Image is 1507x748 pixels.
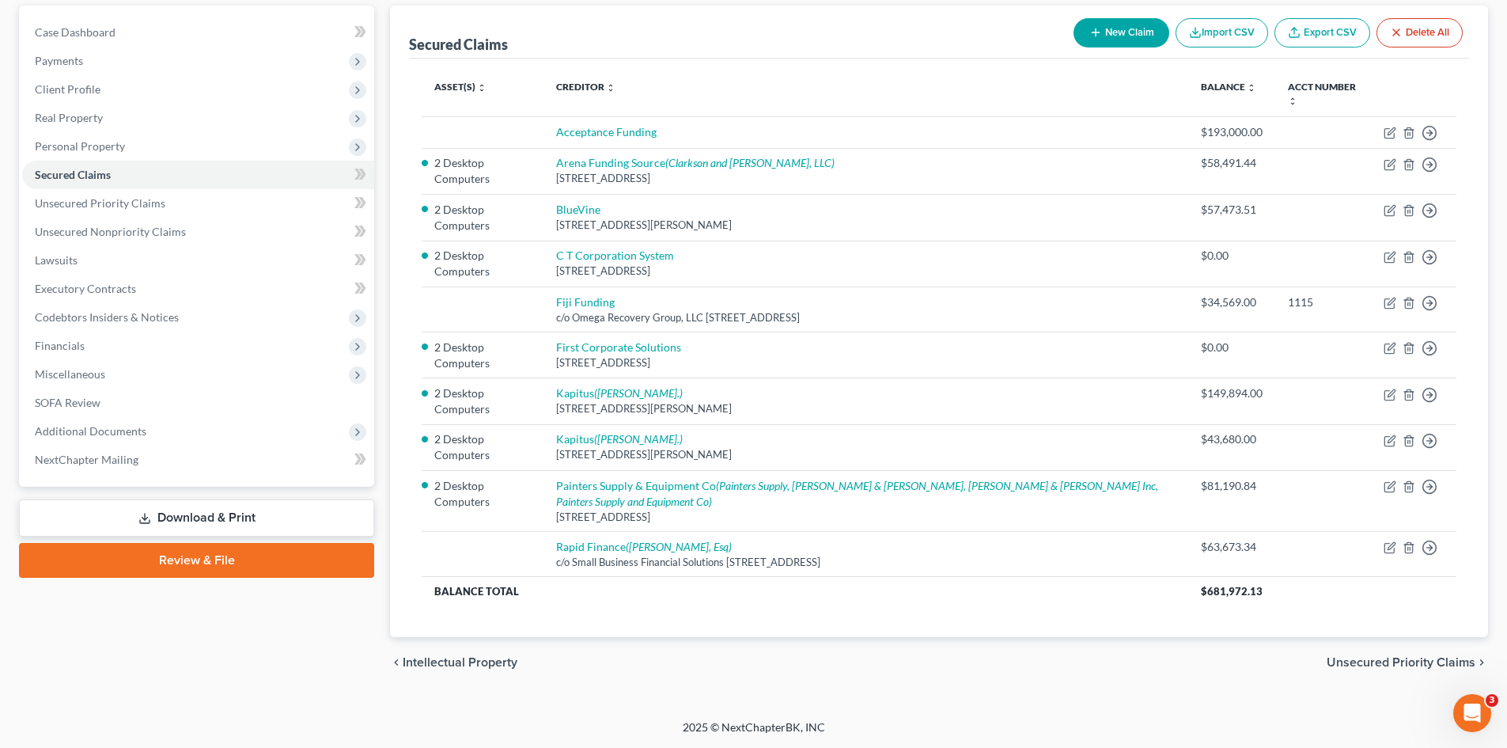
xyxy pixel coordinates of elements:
[35,282,136,295] span: Executory Contracts
[1376,18,1463,47] button: Delete All
[556,432,683,446] a: Kapitus([PERSON_NAME].)
[1327,656,1488,669] button: Unsecured Priority Claims chevron_right
[556,156,835,169] a: Arena Funding Source(Clarkson and [PERSON_NAME], LLC)
[35,225,186,238] span: Unsecured Nonpriority Claims
[35,310,179,324] span: Codebtors Insiders & Notices
[556,340,681,354] a: First Corporate Solutions
[1201,385,1263,401] div: $149,894.00
[556,555,1176,570] div: c/o Small Business Financial Solutions [STREET_ADDRESS]
[22,161,374,189] a: Secured Claims
[35,339,85,352] span: Financials
[556,81,615,93] a: Creditor unfold_more
[1201,478,1263,494] div: $81,190.84
[19,543,374,578] a: Review & File
[22,218,374,246] a: Unsecured Nonpriority Claims
[556,203,600,216] a: BlueVine
[556,479,1158,508] i: (Painters Supply, [PERSON_NAME] & [PERSON_NAME], [PERSON_NAME] & [PERSON_NAME] Inc, Painters Supp...
[556,386,683,400] a: Kapitus([PERSON_NAME].)
[1176,18,1268,47] button: Import CSV
[556,401,1176,416] div: [STREET_ADDRESS][PERSON_NAME]
[1201,124,1263,140] div: $193,000.00
[35,54,83,67] span: Payments
[35,424,146,438] span: Additional Documents
[556,355,1176,370] div: [STREET_ADDRESS]
[434,431,530,463] li: 2 Desktop Computers
[22,246,374,275] a: Lawsuits
[1288,294,1358,310] div: 1115
[35,111,103,124] span: Real Property
[1201,539,1263,555] div: $63,673.34
[1274,18,1370,47] a: Export CSV
[35,396,100,409] span: SOFA Review
[35,253,78,267] span: Lawsuits
[434,248,530,279] li: 2 Desktop Computers
[1288,81,1356,106] a: Acct Number unfold_more
[434,202,530,234] li: 2 Desktop Computers
[556,310,1176,325] div: c/o Omega Recovery Group, LLC [STREET_ADDRESS]
[1201,248,1263,264] div: $0.00
[1201,585,1263,598] span: $681,972.13
[35,453,138,466] span: NextChapter Mailing
[422,577,1187,606] th: Balance Total
[556,218,1176,233] div: [STREET_ADDRESS][PERSON_NAME]
[22,275,374,303] a: Executory Contracts
[556,479,1158,508] a: Painters Supply & Equipment Co(Painters Supply, [PERSON_NAME] & [PERSON_NAME], [PERSON_NAME] & [P...
[434,340,530,371] li: 2 Desktop Computers
[556,510,1176,525] div: [STREET_ADDRESS]
[1201,202,1263,218] div: $57,473.51
[434,478,530,510] li: 2 Desktop Computers
[390,656,517,669] button: chevron_left Intellectual Property
[477,83,487,93] i: unfold_more
[22,446,374,474] a: NextChapter Mailing
[22,18,374,47] a: Case Dashboard
[594,432,683,446] i: ([PERSON_NAME].)
[22,389,374,417] a: SOFA Review
[434,385,530,417] li: 2 Desktop Computers
[1201,294,1263,310] div: $34,569.00
[434,155,530,187] li: 2 Desktop Computers
[1247,83,1256,93] i: unfold_more
[556,264,1176,279] div: [STREET_ADDRESS]
[390,656,403,669] i: chevron_left
[1486,694,1498,707] span: 3
[35,367,105,381] span: Miscellaneous
[606,83,615,93] i: unfold_more
[1201,81,1256,93] a: Balance unfold_more
[594,386,683,400] i: ([PERSON_NAME].)
[665,156,835,169] i: (Clarkson and [PERSON_NAME], LLC)
[35,168,111,181] span: Secured Claims
[403,656,517,669] span: Intellectual Property
[35,25,115,39] span: Case Dashboard
[409,35,508,54] div: Secured Claims
[1453,694,1491,732] iframe: Intercom live chat
[434,81,487,93] a: Asset(s) unfold_more
[35,82,100,96] span: Client Profile
[556,540,732,553] a: Rapid Finance([PERSON_NAME], Esq)
[35,139,125,153] span: Personal Property
[556,295,615,309] a: Fiji Funding
[1327,656,1475,669] span: Unsecured Priority Claims
[303,720,1205,748] div: 2025 © NextChapterBK, INC
[556,171,1176,186] div: [STREET_ADDRESS]
[22,189,374,218] a: Unsecured Priority Claims
[1475,656,1488,669] i: chevron_right
[556,125,657,139] a: Acceptance Funding
[556,447,1176,462] div: [STREET_ADDRESS][PERSON_NAME]
[1073,18,1169,47] button: New Claim
[1201,340,1263,355] div: $0.00
[1201,431,1263,447] div: $43,680.00
[626,540,732,553] i: ([PERSON_NAME], Esq)
[19,499,374,537] a: Download & Print
[556,249,674,262] a: C T Corporation System
[35,196,165,210] span: Unsecured Priority Claims
[1201,155,1263,171] div: $58,491.44
[1288,97,1297,106] i: unfold_more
